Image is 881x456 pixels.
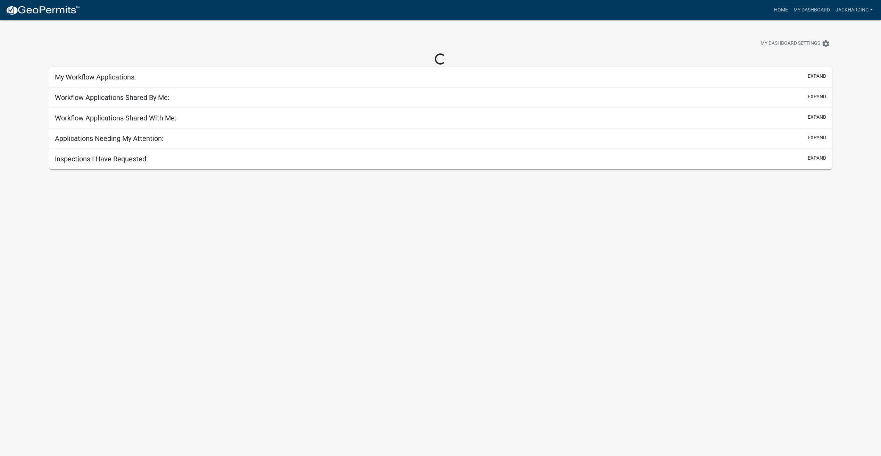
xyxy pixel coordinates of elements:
[808,134,826,141] button: expand
[832,3,875,17] a: JackHarding
[771,3,790,17] a: Home
[808,73,826,80] button: expand
[55,73,136,81] h5: My Workflow Applications:
[808,154,826,162] button: expand
[755,37,836,50] button: My Dashboard Settingssettings
[55,114,176,122] h5: Workflow Applications Shared With Me:
[55,134,164,143] h5: Applications Needing My Attention:
[55,155,148,163] h5: Inspections I Have Requested:
[761,40,820,48] span: My Dashboard Settings
[822,40,830,48] i: settings
[55,93,169,102] h5: Workflow Applications Shared By Me:
[808,93,826,100] button: expand
[808,113,826,121] button: expand
[790,3,832,17] a: My Dashboard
